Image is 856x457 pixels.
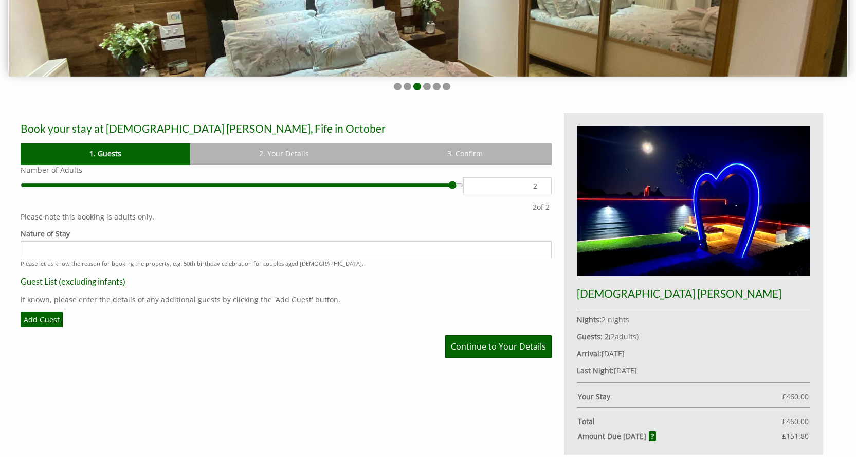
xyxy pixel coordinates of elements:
[782,431,809,441] span: £
[21,295,552,304] p: If known, please enter the details of any additional guests by clicking the 'Add Guest' button.
[577,315,602,324] strong: Nights:
[577,332,603,341] strong: Guests:
[605,332,609,341] strong: 2
[578,392,782,401] strong: Your Stay
[21,165,552,175] label: Number of Adults
[611,332,636,341] span: adult
[531,202,552,212] div: of 2
[190,143,378,163] a: 2. Your Details
[786,431,809,441] span: 151.80
[786,416,809,426] span: 460.00
[378,143,551,163] a: 3. Confirm
[445,335,552,358] a: Continue to Your Details
[21,312,63,327] a: Add Guest
[782,416,809,426] span: £
[786,392,809,401] span: 460.00
[577,365,810,375] p: [DATE]
[577,126,810,276] img: An image of 'Lady Nina Cottage'
[605,332,639,341] span: ( )
[578,431,656,441] strong: Amount Due [DATE]
[578,416,782,426] strong: Total
[782,392,809,401] span: £
[577,287,810,300] h2: [DEMOGRAPHIC_DATA] [PERSON_NAME]
[633,332,636,341] span: s
[577,365,614,375] strong: Last Night:
[577,349,810,358] p: [DATE]
[533,202,537,212] span: 2
[577,315,810,324] p: 2 nights
[21,122,552,135] h2: Book your stay at [DEMOGRAPHIC_DATA] [PERSON_NAME], Fife in October
[21,260,363,267] small: Please let us know the reason for booking the property, e.g. 50th birthday celebration for couple...
[21,277,552,286] h3: Guest List (excluding infants)
[21,143,190,163] a: 1. Guests
[21,229,552,239] label: Nature of Stay
[577,349,602,358] strong: Arrival:
[611,332,615,341] span: 2
[21,212,552,222] p: Please note this booking is adults only.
